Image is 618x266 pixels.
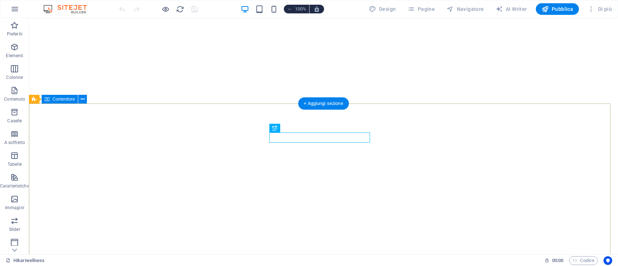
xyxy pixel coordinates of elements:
span: Navigatore [446,5,484,13]
button: Usercentrics [604,256,612,265]
button: Codice [569,256,598,265]
button: Clicca qui per lasciare la modalità di anteprima e continuare la modifica [161,5,170,13]
p: Tabelle [8,161,22,167]
span: AI Writer [496,5,527,13]
button: Pagine [404,3,438,15]
span: Pagine [407,5,435,13]
button: Pubblica [536,3,579,15]
span: 00 00 [552,256,563,265]
p: A soffietto [4,140,25,145]
div: Design (Ctrl+Alt+Y) [366,3,399,15]
p: Preferiti [7,31,22,37]
i: Quando ridimensioni, regola automaticamente il livello di zoom in modo che corrisponda al disposi... [314,6,320,12]
p: Caselle [7,118,22,124]
p: Elementi [6,53,23,59]
p: Slider [9,227,20,232]
button: 100% [284,5,310,13]
img: Editor Logo [42,5,96,13]
div: + Aggiungi sezione [298,97,349,110]
span: Codice [572,256,594,265]
i: Ricarica la pagina [176,5,184,13]
span: Design [369,5,396,13]
span: : [557,258,558,263]
span: Contenitore [52,97,75,101]
p: Immagini [5,205,24,211]
button: Di più [585,3,615,15]
p: Contenuto [4,96,25,102]
p: Colonne [6,75,23,80]
h6: Tempo sessione [545,256,564,265]
span: Pubblica [542,5,573,13]
a: Fai clic per annullare la selezione. Doppio clic per aprire le pagine [6,256,45,265]
button: AI Writer [493,3,530,15]
button: reload [176,5,184,13]
h6: 100% [295,5,306,13]
button: Design [366,3,399,15]
button: Navigatore [443,3,487,15]
span: Di più [588,5,612,13]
